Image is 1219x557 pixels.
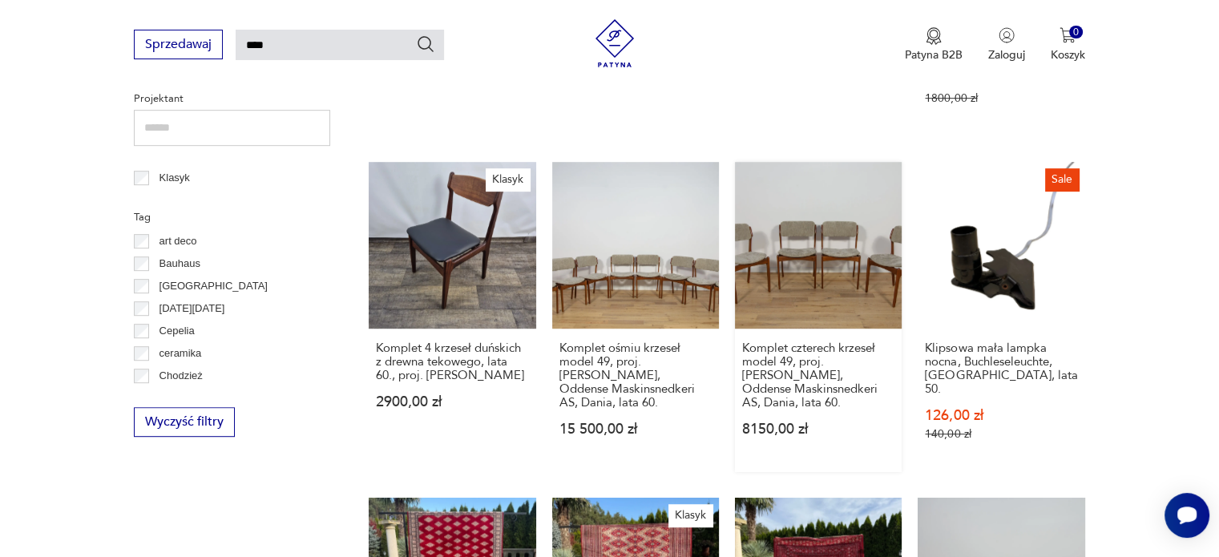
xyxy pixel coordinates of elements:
a: KlasykKomplet 4 krzeseł duńskich z drewna tekowego, lata 60., proj. Erik BuchKomplet 4 krzeseł du... [369,162,535,472]
a: Sprzedawaj [134,40,223,51]
h3: Komplet czterech krzeseł model 49, proj. [PERSON_NAME], Oddense Maskinsnedkeri AS, Dania, lata 60. [742,341,894,410]
p: Koszyk [1051,47,1085,63]
iframe: Smartsupp widget button [1165,493,1209,538]
p: Ćmielów [159,389,200,407]
button: Szukaj [416,34,435,54]
img: Ikonka użytkownika [999,27,1015,43]
button: Patyna B2B [905,27,963,63]
p: Klasyk [159,169,190,187]
button: 0Koszyk [1051,27,1085,63]
h3: Komplet ośmiu krzeseł model 49, proj. [PERSON_NAME], Oddense Maskinsnedkeri AS, Dania, lata 60. [559,341,712,410]
div: 0 [1069,26,1083,39]
p: 1800,00 zł [925,91,1077,105]
p: art deco [159,232,197,250]
p: [DATE][DATE] [159,300,225,317]
a: Komplet czterech krzeseł model 49, proj. E. Buch, Oddense Maskinsnedkeri AS, Dania, lata 60.Kompl... [735,162,902,472]
p: Chodzież [159,367,203,385]
p: 2900,00 zł [376,395,528,409]
p: 8150,00 zł [742,422,894,436]
p: Zaloguj [988,47,1025,63]
img: Ikona medalu [926,27,942,45]
p: Projektant [134,90,330,107]
p: 15 500,00 zł [559,422,712,436]
a: SaleKlipsowa mała lampka nocna, Buchleseleuchte, Niemcy, lata 50.Klipsowa mała lampka nocna, Buch... [918,162,1084,472]
button: Zaloguj [988,27,1025,63]
a: Ikona medaluPatyna B2B [905,27,963,63]
p: 126,00 zł [925,409,1077,422]
p: [GEOGRAPHIC_DATA] [159,277,268,295]
button: Wyczyść filtry [134,407,235,437]
h3: Klipsowa mała lampka nocna, Buchleseleuchte, [GEOGRAPHIC_DATA], lata 50. [925,341,1077,396]
p: Patyna B2B [905,47,963,63]
button: Sprzedawaj [134,30,223,59]
img: Patyna - sklep z meblami i dekoracjami vintage [591,19,639,67]
a: Komplet ośmiu krzeseł model 49, proj. E. Buch, Oddense Maskinsnedkeri AS, Dania, lata 60.Komplet ... [552,162,719,472]
p: Bauhaus [159,255,200,272]
img: Ikona koszyka [1060,27,1076,43]
p: Cepelia [159,322,195,340]
p: ceramika [159,345,202,362]
p: Tag [134,208,330,226]
h3: Komplet 4 krzeseł duńskich z drewna tekowego, lata 60., proj. [PERSON_NAME] [376,341,528,382]
p: 140,00 zł [925,427,1077,441]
